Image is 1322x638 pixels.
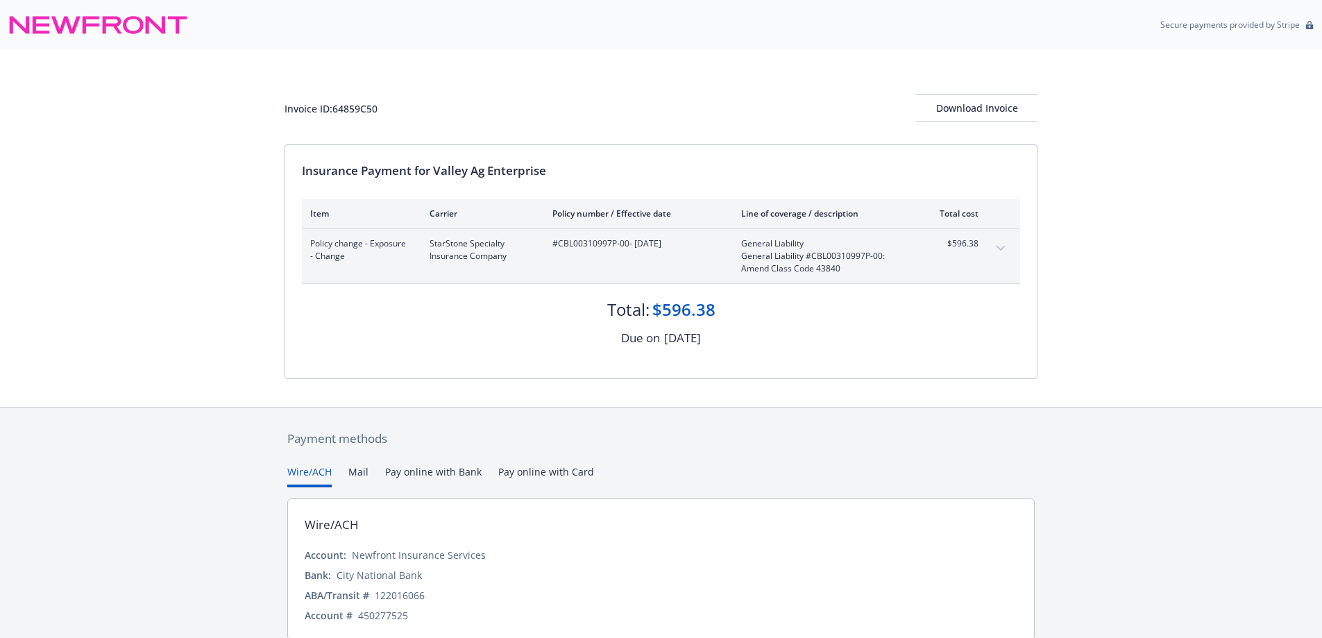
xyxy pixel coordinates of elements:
div: Item [310,208,407,219]
div: 450277525 [358,608,408,623]
span: #CBL00310997P-00 - [DATE] [552,237,719,250]
div: City National Bank [337,568,422,582]
button: Wire/ACH [287,464,332,487]
button: Download Invoice [916,94,1037,122]
p: Secure payments provided by Stripe [1160,19,1300,31]
span: General LiabilityGeneral Liability #CBL00310997P-00: Amend Class Code 43840 [741,237,904,275]
span: General Liability [741,237,904,250]
div: Carrier [430,208,530,219]
div: Policy change - Exposure - ChangeStarStone Specialty Insurance Company#CBL00310997P-00- [DATE]Gen... [302,229,1020,283]
div: Newfront Insurance Services [352,548,486,562]
span: General Liability #CBL00310997P-00: Amend Class Code 43840 [741,250,904,275]
div: $596.38 [652,298,715,321]
span: StarStone Specialty Insurance Company [430,237,530,262]
button: Mail [348,464,368,487]
div: Invoice ID: 64859C50 [285,101,378,116]
div: Download Invoice [916,95,1037,121]
div: Payment methods [287,430,1035,448]
span: Policy change - Exposure - Change [310,237,407,262]
button: Pay online with Card [498,464,594,487]
button: expand content [990,237,1012,260]
button: Pay online with Bank [385,464,482,487]
span: $596.38 [926,237,978,250]
div: Policy number / Effective date [552,208,719,219]
div: Wire/ACH [305,516,359,534]
div: ABA/Transit # [305,588,369,603]
div: [DATE] [664,329,701,347]
div: Line of coverage / description [741,208,904,219]
div: Total: [607,298,650,321]
div: Bank: [305,568,331,582]
div: Total cost [926,208,978,219]
div: 122016066 [375,588,425,603]
div: Insurance Payment for Valley Ag Enterprise [302,162,1020,180]
div: Due on [621,329,660,347]
div: Account # [305,608,353,623]
div: Account: [305,548,346,562]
